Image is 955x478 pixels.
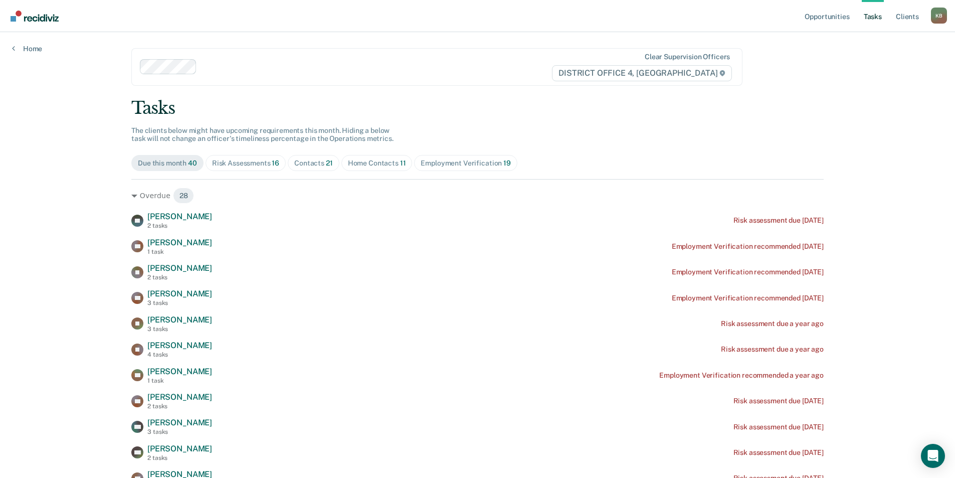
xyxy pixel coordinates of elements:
span: 28 [173,188,195,204]
div: Home Contacts [348,159,406,168]
button: Profile dropdown button [931,8,947,24]
div: 2 tasks [147,274,212,281]
a: Home [12,44,42,53]
div: Employment Verification recommended a year ago [659,371,824,380]
span: [PERSON_NAME] [147,418,212,427]
span: [PERSON_NAME] [147,212,212,221]
div: 3 tasks [147,299,212,306]
span: 11 [400,159,406,167]
div: Risk assessment due [DATE] [733,397,824,405]
div: Clear supervision officers [645,53,730,61]
span: [PERSON_NAME] [147,444,212,453]
span: DISTRICT OFFICE 4, [GEOGRAPHIC_DATA] [552,65,732,81]
span: The clients below might have upcoming requirements this month. Hiding a below task will not chang... [131,126,394,143]
span: 16 [272,159,279,167]
div: 3 tasks [147,326,212,333]
div: Employment Verification recommended [DATE] [672,268,824,276]
img: Recidiviz [11,11,59,22]
div: 1 task [147,248,212,255]
div: 2 tasks [147,222,212,229]
div: Employment Verification recommended [DATE] [672,242,824,251]
div: Risk assessment due a year ago [721,345,824,354]
span: [PERSON_NAME] [147,367,212,376]
div: 4 tasks [147,351,212,358]
span: [PERSON_NAME] [147,315,212,325]
div: 1 task [147,377,212,384]
div: Risk assessment due [DATE] [733,216,824,225]
span: 40 [188,159,197,167]
div: Employment Verification recommended [DATE] [672,294,824,302]
span: [PERSON_NAME] [147,263,212,273]
div: Risk assessment due a year ago [721,320,824,328]
span: [PERSON_NAME] [147,341,212,350]
span: [PERSON_NAME] [147,289,212,298]
div: Tasks [131,98,824,118]
span: 19 [503,159,511,167]
div: Overdue 28 [131,188,824,204]
div: 2 tasks [147,454,212,461]
span: [PERSON_NAME] [147,238,212,247]
span: 21 [326,159,333,167]
div: 3 tasks [147,428,212,435]
div: Open Intercom Messenger [921,444,945,468]
div: Risk assessment due [DATE] [733,423,824,431]
div: 2 tasks [147,403,212,410]
div: Risk Assessments [212,159,279,168]
div: Contacts [294,159,333,168]
div: Due this month [138,159,197,168]
span: [PERSON_NAME] [147,392,212,402]
div: Employment Verification [421,159,510,168]
div: Risk assessment due [DATE] [733,448,824,457]
div: K B [931,8,947,24]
